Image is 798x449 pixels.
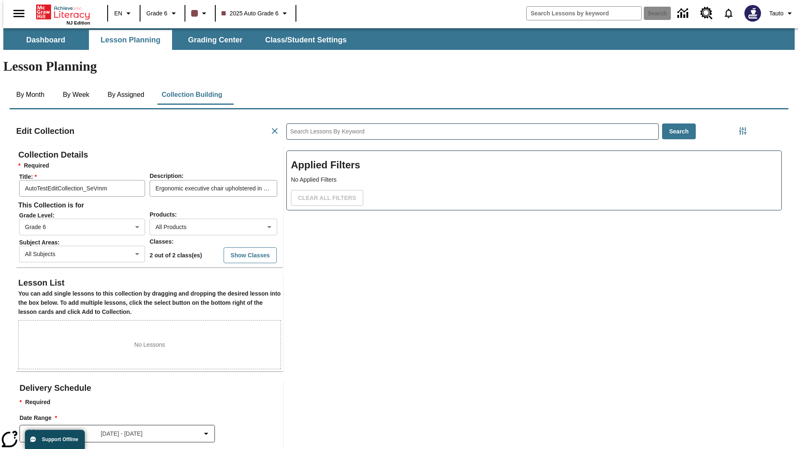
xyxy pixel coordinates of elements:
[18,161,281,170] h6: Required
[101,429,143,438] span: [DATE] - [DATE]
[286,150,782,210] div: Applied Filters
[111,6,137,21] button: Language: EN, Select a language
[695,2,718,25] a: Resource Center, Will open in new tab
[19,173,149,180] span: Title :
[150,173,184,179] span: Description :
[18,276,281,289] h2: Lesson List
[7,1,31,26] button: Open side menu
[18,148,281,161] h2: Collection Details
[19,239,149,246] span: Subject Areas :
[3,30,354,50] div: SubNavbar
[42,437,78,442] span: Support Offline
[174,30,257,50] button: Grading Center
[739,2,766,24] button: Select a new avatar
[89,30,172,50] button: Lesson Planning
[36,4,90,20] a: Home
[218,6,293,21] button: Class: 2025 Auto Grade 6, Select your class
[188,6,212,21] button: Class color is dark brown. Change class color
[18,289,281,317] h6: You can add single lessons to this collection by dragging and dropping the desired lesson into th...
[291,155,777,175] h2: Applied Filters
[291,175,777,184] p: No Applied Filters
[19,212,149,219] span: Grade Level :
[143,6,182,21] button: Grade: Grade 6, Select a grade
[19,180,145,197] input: Title
[18,200,281,211] h6: This Collection is for
[10,85,51,105] button: By Month
[19,219,145,235] div: Grade 6
[662,123,696,140] button: Search
[769,9,783,18] span: Tauto
[259,30,353,50] button: Class/Student Settings
[150,211,177,218] span: Products :
[20,414,283,423] h3: Date Range
[527,7,641,20] input: search field
[150,180,277,197] input: Description
[734,123,751,139] button: Filters Side menu
[20,381,283,395] h2: Delivery Schedule
[222,9,279,18] span: 2025 Auto Grade 6
[25,430,85,449] button: Support Offline
[146,9,167,18] span: Grade 6
[20,398,283,407] p: Required
[201,429,211,439] svg: Collapse Date Range Filter
[744,5,761,22] img: Avatar
[718,2,739,24] a: Notifications
[287,124,658,139] input: Search Lessons By Keyword
[134,340,165,349] p: No Lessons
[36,3,90,25] div: Home
[155,85,229,105] button: Collection Building
[114,9,122,18] span: EN
[19,246,145,262] div: All Subjects
[150,219,277,235] div: All Products
[4,30,87,50] button: Dashboard
[224,247,277,264] button: Show Classes
[55,85,97,105] button: By Week
[23,429,211,439] button: Select the date range menu item
[150,238,174,245] span: Classes :
[3,28,795,50] div: SubNavbar
[766,6,798,21] button: Profile/Settings
[16,124,74,138] h2: Edit Collection
[3,59,795,74] h1: Lesson Planning
[672,2,695,25] a: Data Center
[266,123,283,139] button: Cancel
[150,251,202,260] p: 2 out of 2 class(es)
[66,20,90,25] span: NJ Edition
[101,85,151,105] button: By Assigned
